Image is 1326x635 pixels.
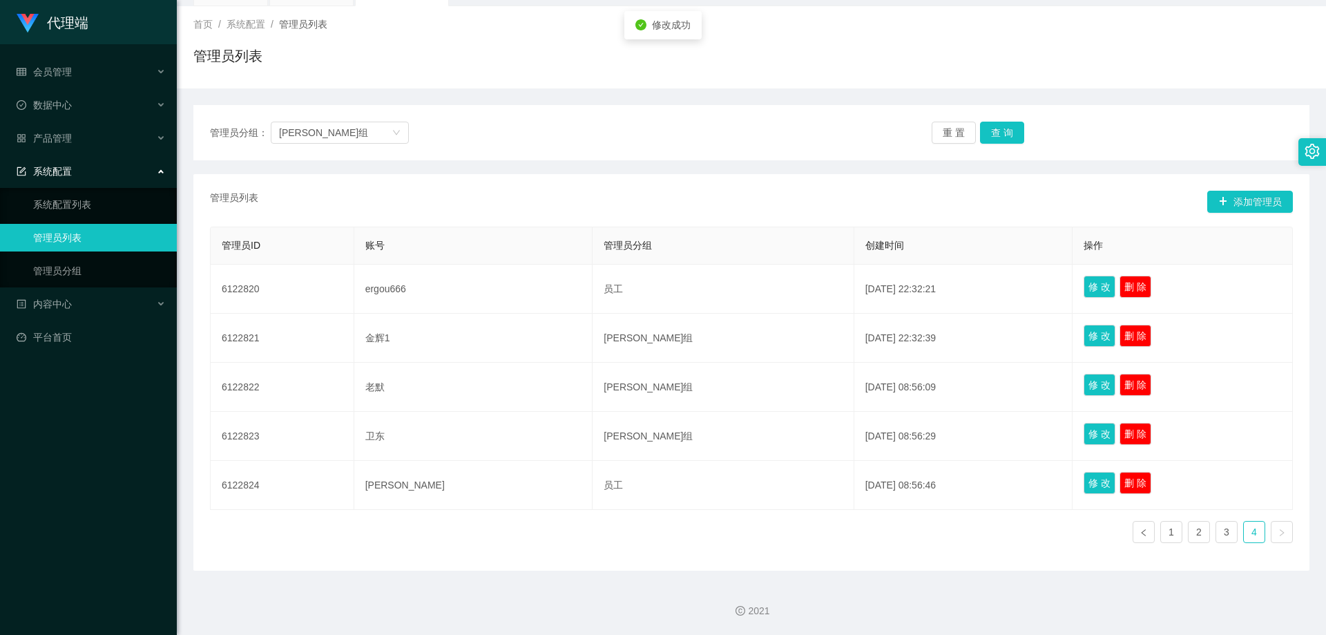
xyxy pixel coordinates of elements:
[1084,276,1115,298] button: 修 改
[279,122,368,143] div: 金喆组
[1120,276,1151,298] button: 删 除
[17,66,72,77] span: 会员管理
[188,604,1315,618] div: 2021
[635,19,646,30] i: icon: check-circle
[17,67,26,77] i: 图标: table
[1271,521,1293,543] li: 下一页
[193,19,213,30] span: 首页
[17,17,88,28] a: 代理端
[33,191,166,218] a: 系统配置列表
[17,167,26,176] i: 图标: form
[33,257,166,285] a: 管理员分组
[47,1,88,45] h1: 代理端
[1215,521,1238,543] li: 3
[980,122,1024,144] button: 查 询
[604,240,652,251] span: 管理员分组
[1244,522,1265,542] a: 4
[193,46,262,66] h1: 管理员列表
[227,19,265,30] span: 系统配置
[1120,325,1151,347] button: 删 除
[593,265,854,314] td: 员工
[593,461,854,510] td: 员工
[593,314,854,363] td: [PERSON_NAME]组
[1216,522,1237,542] a: 3
[17,166,72,177] span: 系统配置
[593,412,854,461] td: [PERSON_NAME]组
[1120,374,1151,396] button: 删 除
[1120,472,1151,494] button: 删 除
[354,363,593,412] td: 老默
[354,412,593,461] td: 卫东
[1084,472,1115,494] button: 修 改
[736,606,745,616] i: 图标: copyright
[1084,325,1115,347] button: 修 改
[17,323,166,351] a: 图标: dashboard平台首页
[17,298,72,310] span: 内容中心
[865,332,936,343] span: [DATE] 22:32:39
[211,461,354,510] td: 6122824
[210,126,271,140] span: 管理员分组：
[354,461,593,510] td: [PERSON_NAME]
[865,240,904,251] span: 创建时间
[652,19,691,30] span: 修改成功
[17,100,26,110] i: 图标: check-circle-o
[932,122,976,144] button: 重 置
[1140,529,1148,537] i: 图标: left
[865,381,936,392] span: [DATE] 08:56:09
[1278,529,1286,537] i: 图标: right
[17,133,26,143] i: 图标: appstore-o
[865,283,936,294] span: [DATE] 22:32:21
[1305,144,1320,159] i: 图标: setting
[1084,423,1115,445] button: 修 改
[392,129,401,138] i: 图标: down
[271,19,273,30] span: /
[279,19,327,30] span: 管理员列表
[33,224,166,252] a: 管理员列表
[211,363,354,412] td: 6122822
[1084,240,1103,251] span: 操作
[210,191,258,213] span: 管理员列表
[1189,522,1209,542] a: 2
[1160,521,1182,543] li: 1
[17,99,72,111] span: 数据中心
[211,314,354,363] td: 6122821
[1120,423,1151,445] button: 删 除
[222,240,260,251] span: 管理员ID
[865,430,936,442] span: [DATE] 08:56:29
[17,14,39,33] img: logo.9652507e.png
[354,314,593,363] td: 金辉1
[593,363,854,412] td: [PERSON_NAME]组
[17,299,26,309] i: 图标: profile
[354,265,593,314] td: ergou666
[1133,521,1155,543] li: 上一页
[211,265,354,314] td: 6122820
[1188,521,1210,543] li: 2
[865,480,936,491] span: [DATE] 08:56:46
[211,412,354,461] td: 6122823
[1084,374,1115,396] button: 修 改
[365,240,385,251] span: 账号
[1243,521,1265,543] li: 4
[218,19,221,30] span: /
[1161,522,1182,542] a: 1
[17,133,72,144] span: 产品管理
[1207,191,1293,213] button: 图标: plus添加管理员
